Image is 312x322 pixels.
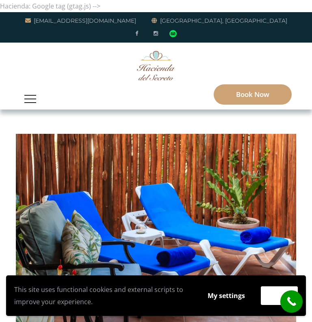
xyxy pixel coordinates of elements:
p: This site uses functional cookies and external scripts to improve your experience. [14,283,192,308]
a: Book Now [214,84,292,105]
div: Read traveler reviews on Tripadvisor [169,30,177,37]
a: call [280,290,303,313]
img: Tripadvisor_logomark.svg [169,30,177,37]
a: [GEOGRAPHIC_DATA], [GEOGRAPHIC_DATA] [152,16,287,26]
button: Accept [261,286,298,305]
a: [EMAIL_ADDRESS][DOMAIN_NAME] [25,16,136,26]
button: My settings [200,286,253,305]
img: Awesome Logo [137,51,175,80]
i: call [282,292,301,311]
